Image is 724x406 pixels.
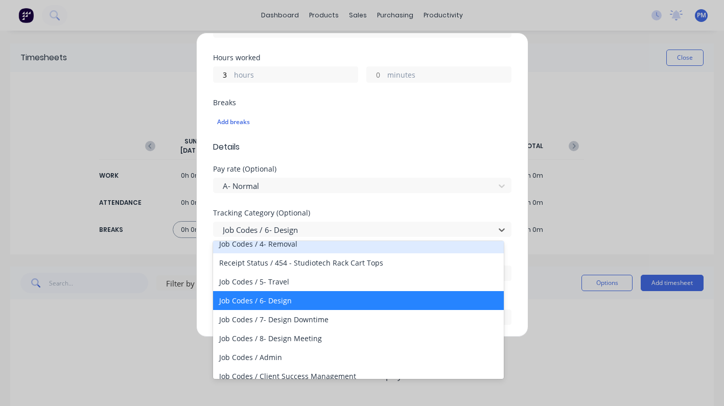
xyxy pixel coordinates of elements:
[213,165,511,173] div: Pay rate (Optional)
[213,367,504,386] div: Job Codes / Client Success Management
[214,67,231,82] input: 0
[213,310,504,329] div: Job Codes / 7- Design Downtime
[213,348,504,367] div: Job Codes / Admin
[213,54,511,61] div: Hours worked
[213,99,511,106] div: Breaks
[213,253,504,272] div: Receipt Status / 454 - Studiotech Rack Cart Tops
[213,272,504,291] div: Job Codes / 5- Travel
[367,67,385,82] input: 0
[213,209,511,217] div: Tracking Category (Optional)
[217,115,507,129] div: Add breaks
[234,69,358,82] label: hours
[213,234,504,253] div: Job Codes / 4- Removal
[213,291,504,310] div: Job Codes / 6- Design
[387,69,511,82] label: minutes
[213,141,511,153] span: Details
[213,329,504,348] div: Job Codes / 8- Design Meeting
